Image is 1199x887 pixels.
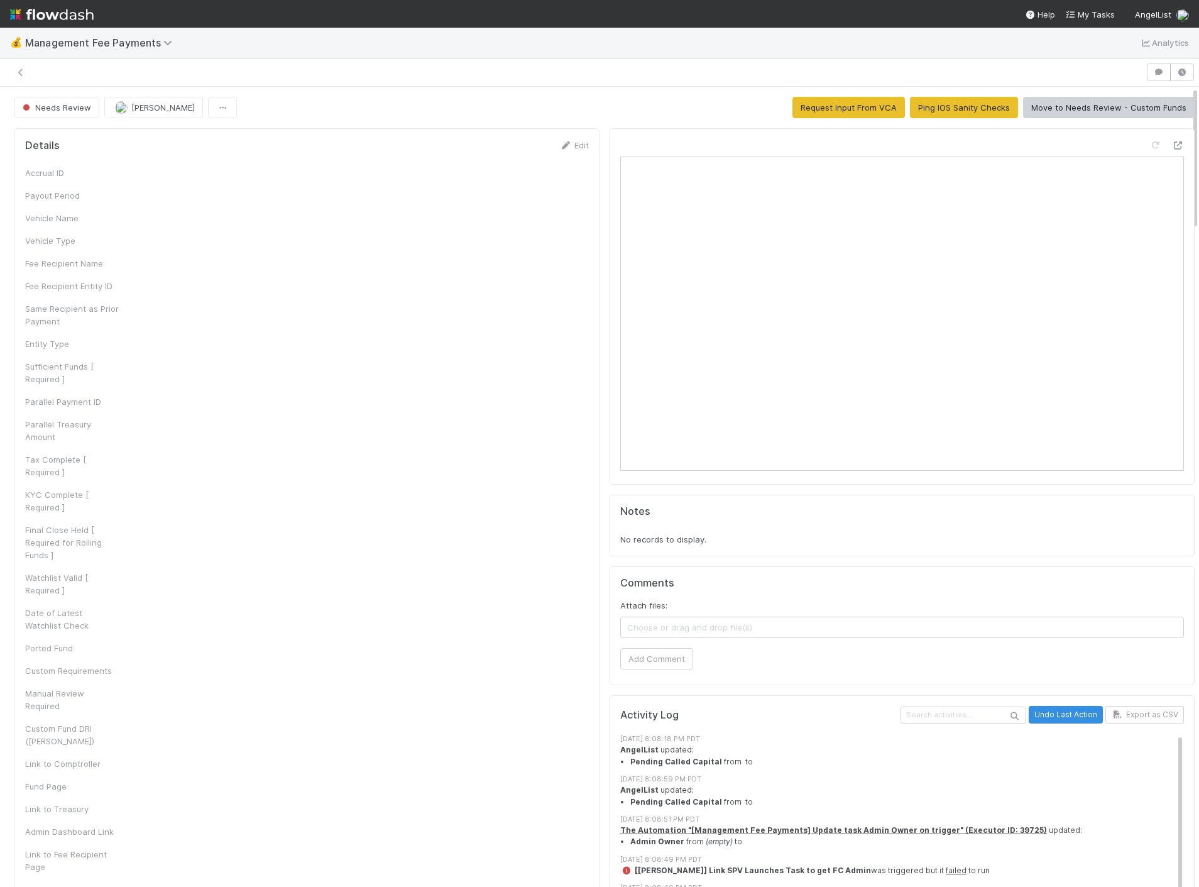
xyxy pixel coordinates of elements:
[25,280,119,292] div: Fee Recipient Entity ID
[1023,97,1195,118] button: Move to Needs Review - Custom Funds
[25,664,119,677] div: Custom Requirements
[792,97,905,118] button: Request Input From VCA
[620,533,1184,546] div: No records to display.
[620,825,1195,848] div: updated:
[620,505,650,518] h5: Notes
[25,212,119,224] div: Vehicle Name
[25,488,119,514] div: KYC Complete [ Required ]
[910,97,1018,118] button: Ping IOS Sanity Checks
[25,758,119,770] div: Link to Comptroller
[25,234,119,247] div: Vehicle Type
[25,848,119,873] div: Link to Fee Recipient Page
[620,648,693,669] button: Add Comment
[25,338,119,350] div: Entity Type
[620,599,667,612] label: Attach files:
[25,803,119,815] div: Link to Treasury
[25,780,119,793] div: Fund Page
[25,360,119,385] div: Sufficient Funds [ Required ]
[25,189,119,202] div: Payout Period
[620,785,659,795] strong: AngelList
[1105,706,1184,724] button: Export as CSV
[620,734,1195,744] div: [DATE] 8:08:18 PM PDT
[630,796,1195,808] li: from to
[20,102,91,113] span: Needs Review
[620,745,659,754] strong: AngelList
[25,825,119,838] div: Admin Dashboard Link
[620,866,990,875] span: was triggered but it to run
[25,140,60,152] h5: Details
[620,744,1195,768] div: updated:
[25,607,119,632] div: Date of Latest Watchlist Check
[104,97,203,118] button: [PERSON_NAME]
[25,36,178,49] span: Management Fee Payments
[25,453,119,478] div: Tax Complete [ Required ]
[630,837,684,846] strong: Admin Owner
[706,837,733,846] em: (empty)
[1025,8,1055,21] div: Help
[1135,9,1171,19] span: AngelList
[559,140,589,150] a: Edit
[25,257,119,270] div: Fee Recipient Name
[620,577,1184,590] h5: Comments
[25,418,119,443] div: Parallel Treasury Amount
[620,825,1047,835] a: The Automation "[Management Fee Payments] Update task Admin Owner on trigger" (Executor ID: 39725)
[131,102,195,113] span: [PERSON_NAME]
[630,836,1195,847] li: from to
[10,4,94,25] img: logo-inverted-e16ddd16eac7371096b0.svg
[1139,35,1189,50] a: Analytics
[25,395,119,408] div: Parallel Payment ID
[620,814,1195,825] div: [DATE] 8:08:51 PM PDT
[1176,9,1189,21] img: avatar_c7c7de23-09de-42ad-8e02-7981c37ee075.png
[1065,9,1115,19] span: My Tasks
[630,756,1195,768] li: from to
[621,617,1183,637] span: Choose or drag and drop file(s)
[620,785,1195,808] div: updated:
[946,866,966,875] a: failed
[25,524,119,561] div: Final Close Held [ Required for Rolling Funds ]
[115,101,128,114] img: avatar_c7c7de23-09de-42ad-8e02-7981c37ee075.png
[620,854,1195,865] div: [DATE] 8:08:49 PM PDT
[25,167,119,179] div: Accrual ID
[25,722,119,747] div: Custom Fund DRI ([PERSON_NAME])
[630,757,722,766] strong: Pending Called Capital
[635,866,871,875] strong: [[PERSON_NAME]] Link SPV Launches Task to get FC Admin
[620,709,898,722] h5: Activity Log
[1029,706,1103,724] button: Undo Last Action
[25,642,119,654] div: Ported Fund
[630,797,722,807] strong: Pending Called Capital
[25,687,119,712] div: Manual Review Required
[620,774,1195,785] div: [DATE] 8:08:59 PM PDT
[14,97,99,118] button: Needs Review
[25,302,119,328] div: Same Recipient as Prior Payment
[901,707,1026,724] input: Search activities...
[10,37,23,48] span: 💰
[25,571,119,597] div: Watchlist Valid [ Required ]
[1065,8,1115,21] a: My Tasks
